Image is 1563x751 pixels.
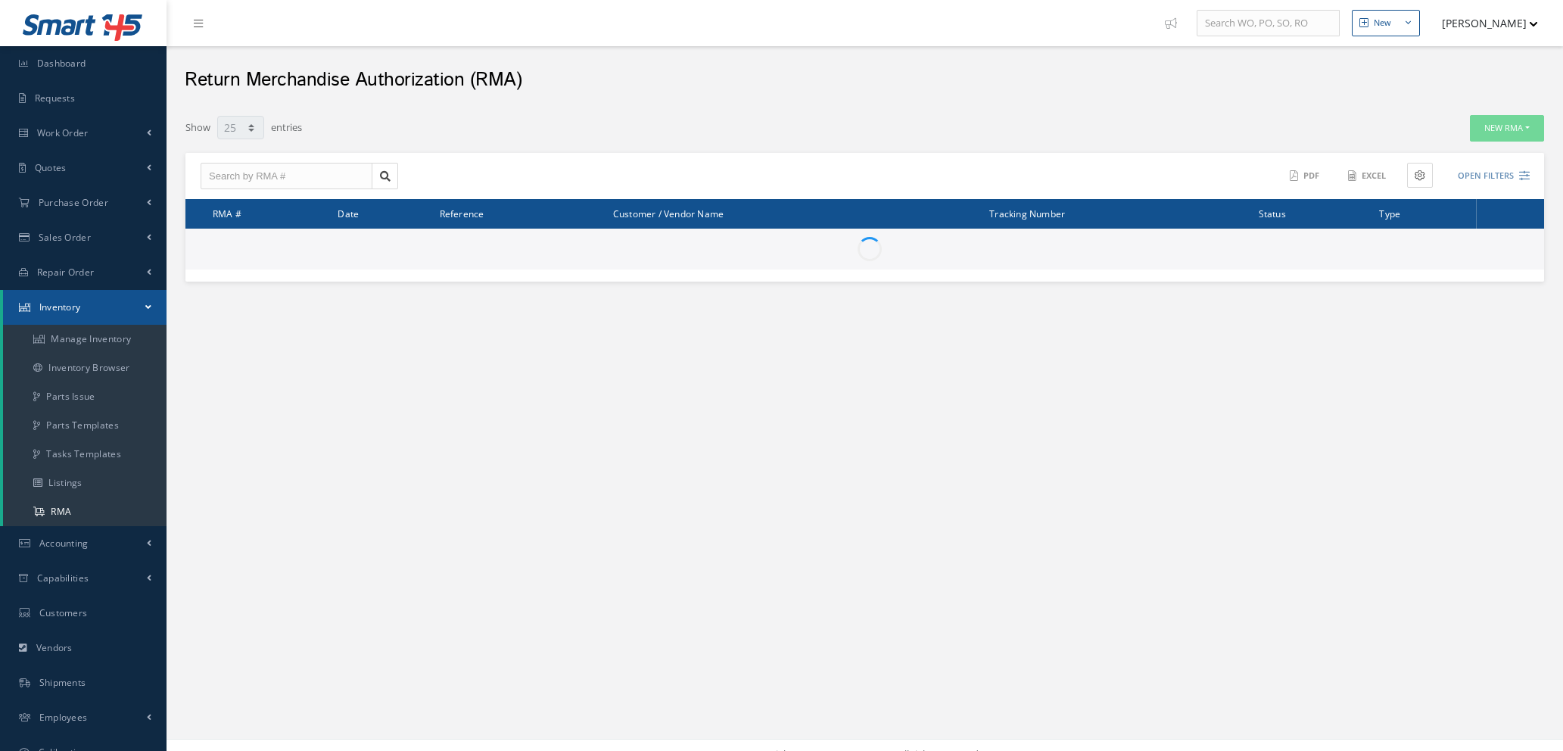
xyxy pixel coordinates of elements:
[39,676,86,689] span: Shipments
[36,641,73,654] span: Vendors
[35,161,67,174] span: Quotes
[185,69,522,92] h2: Return Merchandise Authorization (RMA)
[1444,164,1530,189] button: Open Filters
[201,163,372,190] input: Search by RMA #
[1282,163,1329,189] button: PDF
[37,126,89,139] span: Work Order
[3,469,167,497] a: Listings
[1470,115,1544,142] button: New RMA
[3,354,167,382] a: Inventory Browser
[37,57,86,70] span: Dashboard
[185,114,210,136] label: Show
[989,206,1065,220] span: Tracking Number
[3,382,167,411] a: Parts Issue
[3,325,167,354] a: Manage Inventory
[3,290,167,325] a: Inventory
[440,206,484,220] span: Reference
[1374,17,1391,30] div: New
[3,497,167,526] a: RMA
[39,196,108,209] span: Purchase Order
[213,206,241,220] span: RMA #
[1428,8,1538,38] button: [PERSON_NAME]
[3,411,167,440] a: Parts Templates
[39,537,89,550] span: Accounting
[1379,206,1400,220] span: Type
[3,440,167,469] a: Tasks Templates
[613,206,724,220] span: Customer / Vendor Name
[1340,163,1396,189] button: Excel
[37,266,95,279] span: Repair Order
[35,92,75,104] span: Requests
[39,606,88,619] span: Customers
[1197,10,1340,37] input: Search WO, PO, SO, RO
[271,114,302,136] label: entries
[39,231,91,244] span: Sales Order
[39,301,81,313] span: Inventory
[338,206,359,220] span: Date
[1352,10,1420,36] button: New
[1259,206,1286,220] span: Status
[37,572,89,584] span: Capabilities
[39,711,88,724] span: Employees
